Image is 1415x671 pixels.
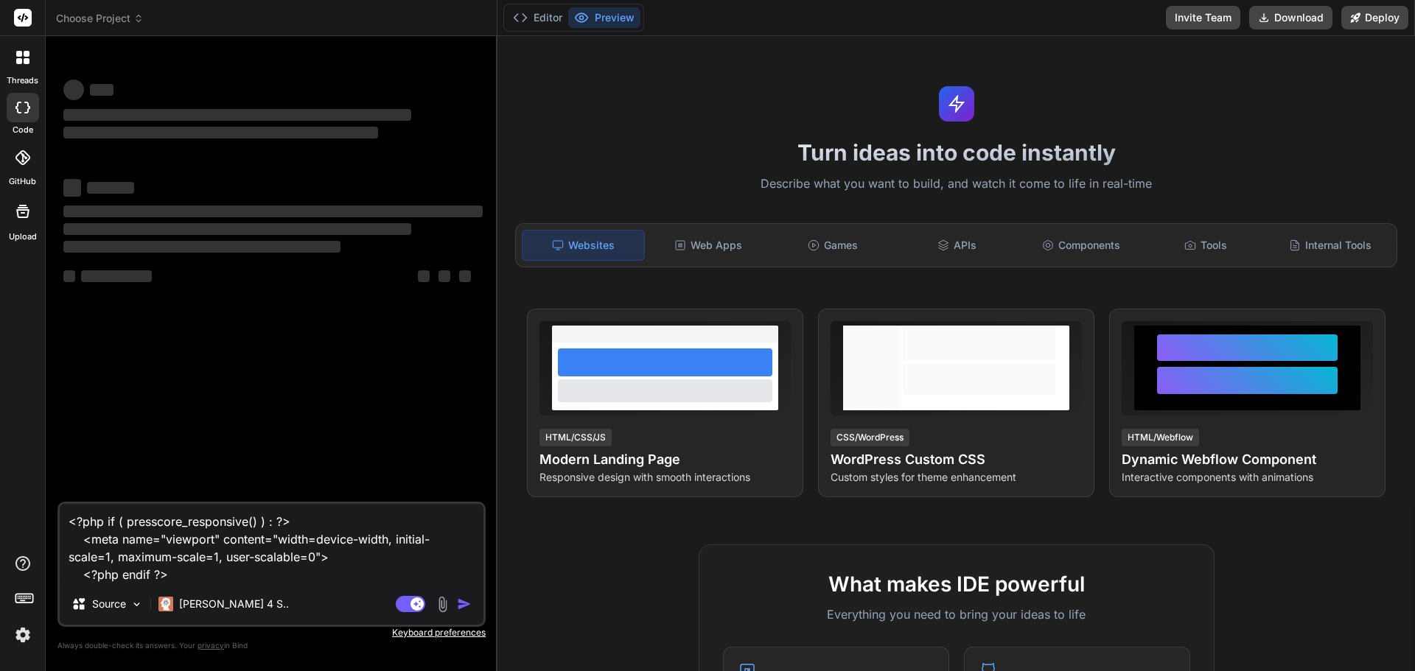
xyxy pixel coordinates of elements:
div: Components [1021,230,1142,261]
div: Websites [522,230,645,261]
span: ‌ [63,205,483,217]
span: Choose Project [56,11,144,26]
div: Web Apps [648,230,769,261]
label: threads [7,74,38,87]
span: ‌ [459,270,471,282]
span: ‌ [63,109,411,121]
h4: Dynamic Webflow Component [1122,449,1373,470]
span: ‌ [87,182,134,194]
img: settings [10,622,35,647]
div: HTML/CSS/JS [539,429,612,446]
span: ‌ [63,241,340,253]
div: HTML/Webflow [1122,429,1199,446]
div: Games [772,230,894,261]
p: Keyboard preferences [57,627,486,639]
div: Tools [1145,230,1267,261]
p: Interactive components with animations [1122,470,1373,485]
h4: Modern Landing Page [539,449,791,470]
span: privacy [198,641,224,650]
img: attachment [434,596,451,613]
img: Claude 4 Sonnet [158,597,173,611]
textarea: <?php if ( presscore_responsive() ) : ?> <meta name="viewport" content="width=device-width, initi... [60,504,483,583]
span: ‌ [63,127,378,138]
span: ‌ [63,179,81,197]
button: Deploy [1341,6,1408,29]
p: [PERSON_NAME] 4 S.. [179,597,289,611]
div: Internal Tools [1269,230,1391,261]
div: CSS/WordPress [831,429,909,446]
label: Upload [9,231,37,243]
span: ‌ [81,270,152,282]
div: APIs [896,230,1018,261]
span: ‌ [63,223,411,235]
p: Everything you need to bring your ideas to life [723,605,1190,623]
h4: WordPress Custom CSS [831,449,1082,470]
span: ‌ [90,84,113,96]
p: Describe what you want to build, and watch it come to life in real-time [506,175,1406,194]
p: Always double-check its answers. Your in Bind [57,639,486,653]
p: Source [92,597,126,611]
span: ‌ [439,270,450,282]
button: Download [1249,6,1332,29]
p: Custom styles for theme enhancement [831,470,1082,485]
button: Preview [568,7,640,28]
button: Editor [507,7,568,28]
span: ‌ [63,270,75,282]
label: code [13,124,33,136]
h2: What makes IDE powerful [723,569,1190,600]
p: Responsive design with smooth interactions [539,470,791,485]
h1: Turn ideas into code instantly [506,139,1406,166]
img: icon [457,597,472,611]
img: Pick Models [130,598,143,611]
span: ‌ [418,270,430,282]
span: ‌ [63,80,84,100]
label: GitHub [9,175,36,188]
button: Invite Team [1166,6,1240,29]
